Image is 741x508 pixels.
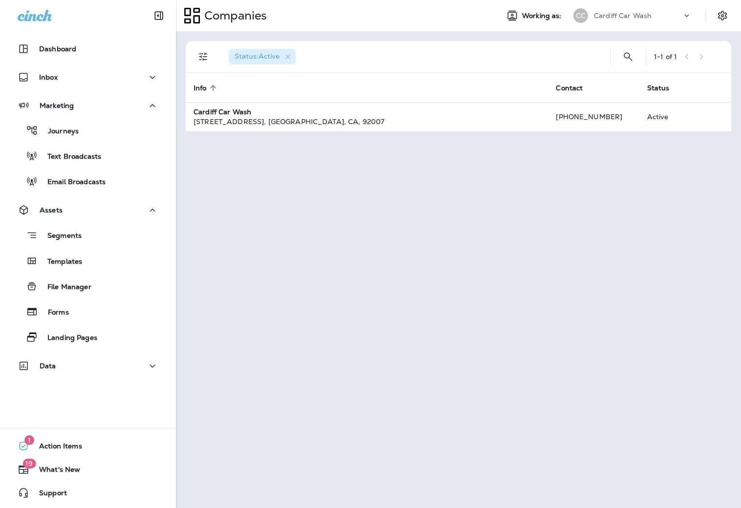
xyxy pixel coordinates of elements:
[647,84,670,92] span: Status
[556,84,595,92] span: Contact
[194,84,207,92] span: Info
[29,466,80,477] span: What's New
[38,308,69,317] p: Forms
[10,171,166,191] button: Email Broadcasts
[10,200,166,220] button: Assets
[194,84,219,92] span: Info
[38,178,106,187] p: Email Broadcasts
[38,334,97,343] p: Landing Pages
[40,206,63,214] p: Assets
[10,276,166,296] button: File Manager
[40,102,74,109] p: Marketing
[10,483,166,503] button: Support
[22,459,36,468] span: 19
[194,47,213,66] button: Filters
[145,6,173,25] button: Collapse Sidebar
[618,47,638,66] button: Search Companies
[10,460,166,479] button: 19What's New
[548,102,639,131] td: [PHONE_NUMBER]
[39,73,58,81] p: Inbox
[38,283,91,292] p: File Manager
[639,102,695,131] td: Active
[10,301,166,322] button: Forms
[556,84,583,92] span: Contact
[10,251,166,271] button: Templates
[38,152,101,162] p: Text Broadcasts
[194,107,251,116] strong: Cardiff Car Wash
[10,327,166,347] button: Landing Pages
[40,362,56,370] p: Data
[38,127,79,136] p: Journeys
[38,232,82,241] p: Segments
[29,489,67,501] span: Support
[229,49,296,64] div: Status:Active
[654,53,677,61] div: 1 - 1 of 1
[10,120,166,141] button: Journeys
[10,436,166,456] button: 1Action Items
[10,146,166,166] button: Text Broadcasts
[39,45,76,53] p: Dashboard
[714,7,731,24] button: Settings
[200,8,267,23] p: Companies
[29,442,82,454] span: Action Items
[10,39,166,59] button: Dashboard
[647,84,682,92] span: Status
[10,356,166,376] button: Data
[10,225,166,246] button: Segments
[235,52,280,61] span: Status : Active
[573,8,588,23] div: CC
[594,12,652,20] p: Cardiff Car Wash
[194,117,540,127] div: [STREET_ADDRESS] , [GEOGRAPHIC_DATA] , CA , 92007
[10,96,166,115] button: Marketing
[522,12,564,20] span: Working as:
[24,435,34,445] span: 1
[38,257,82,267] p: Templates
[10,67,166,87] button: Inbox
